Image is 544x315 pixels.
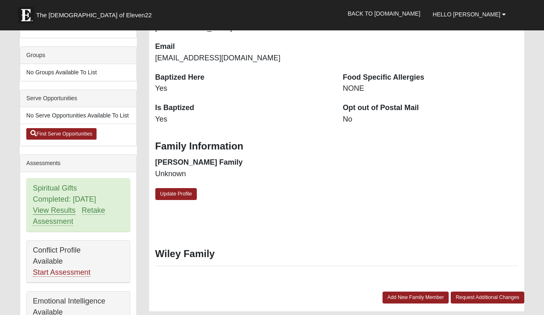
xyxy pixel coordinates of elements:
[27,241,129,283] div: Conflict Profile Available
[20,155,136,172] div: Assessments
[155,72,331,83] dt: Baptized Here
[155,157,331,168] dt: [PERSON_NAME] Family
[155,53,331,64] dd: [EMAIL_ADDRESS][DOMAIN_NAME]
[155,169,331,179] dd: Unknown
[433,11,500,18] span: Hello [PERSON_NAME]
[20,64,136,81] li: No Groups Available To List
[155,41,331,52] dt: Email
[343,72,518,83] dt: Food Specific Allergies
[155,103,331,113] dt: Is Baptized
[18,7,34,23] img: Eleven22 logo
[343,114,518,125] dd: No
[155,83,331,94] dd: Yes
[33,206,76,215] a: View Results
[451,292,524,304] a: Request Additional Changes
[33,268,90,277] a: Start Assessment
[20,107,136,124] li: No Serve Opportunities Available To List
[155,248,518,260] h3: Wiley Family
[26,128,97,140] a: Find Serve Opportunities
[383,292,449,304] a: Add New Family Member
[343,83,518,94] dd: NONE
[27,179,129,232] div: Spiritual Gifts Completed: [DATE]
[20,47,136,64] div: Groups
[155,188,197,200] a: Update Profile
[155,140,518,152] h3: Family Information
[20,90,136,107] div: Serve Opportunities
[426,4,512,25] a: Hello [PERSON_NAME]
[36,11,152,19] span: The [DEMOGRAPHIC_DATA] of Eleven22
[343,103,518,113] dt: Opt out of Postal Mail
[155,114,331,125] dd: Yes
[14,3,178,23] a: The [DEMOGRAPHIC_DATA] of Eleven22
[341,3,426,24] a: Back to [DOMAIN_NAME]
